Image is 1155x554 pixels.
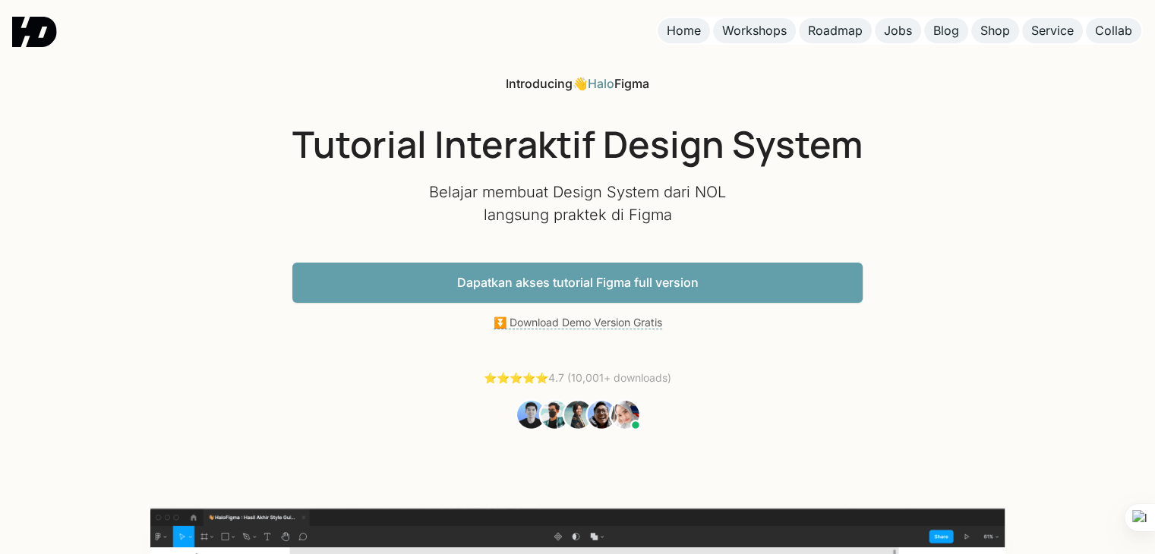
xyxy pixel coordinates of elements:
a: Workshops [713,18,796,43]
p: Belajar membuat Design System dari NOL langsung praktek di Figma [426,181,730,226]
a: Home [658,18,710,43]
div: Collab [1095,23,1132,39]
span: Figma [614,76,649,91]
a: Service [1022,18,1083,43]
a: Blog [924,18,968,43]
div: Shop [980,23,1010,39]
div: 4.7 (10,001+ downloads) [484,370,671,386]
span: Introducing [506,76,573,91]
div: Home [667,23,701,39]
a: Collab [1086,18,1141,43]
div: Jobs [884,23,912,39]
img: Students Tutorial Belajar UI Design dari NOL Figma HaloFigma [515,398,640,430]
h1: Tutorial Interaktif Design System [292,122,863,166]
a: Dapatkan akses tutorial Figma full version [292,263,863,303]
div: 👋 [506,76,649,92]
div: Workshops [722,23,787,39]
div: Service [1031,23,1074,39]
div: Roadmap [808,23,863,39]
a: Jobs [875,18,921,43]
a: ⭐️⭐️⭐️⭐️⭐️ [484,371,548,384]
a: Shop [971,18,1019,43]
a: Roadmap [799,18,872,43]
a: ⏬ Download Demo Version Gratis [494,316,662,329]
a: Halo [588,76,614,91]
div: Blog [933,23,959,39]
